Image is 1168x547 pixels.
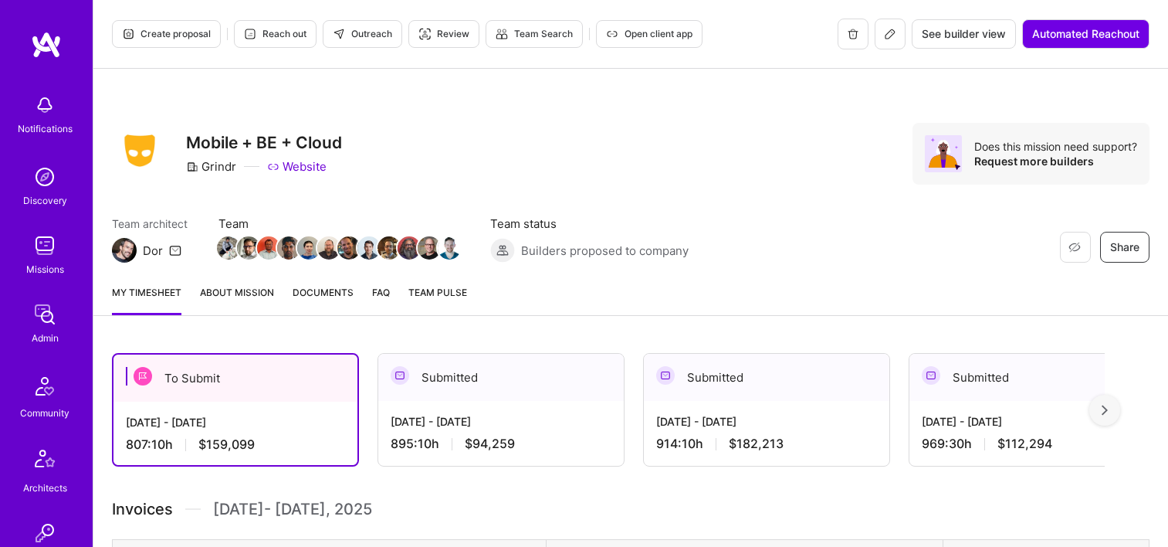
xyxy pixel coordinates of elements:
[419,235,439,261] a: Team Member Avatar
[418,236,441,260] img: Team Member Avatar
[408,287,467,298] span: Team Pulse
[277,236,300,260] img: Team Member Avatar
[1022,19,1149,49] button: Automated Reachout
[359,235,379,261] a: Team Member Avatar
[113,355,357,402] div: To Submit
[465,436,515,452] span: $94,259
[1102,405,1108,416] img: right
[439,235,459,261] a: Team Member Avatar
[26,261,64,277] div: Missions
[317,236,340,260] img: Team Member Avatar
[408,20,479,48] button: Review
[922,366,940,385] img: Submitted
[997,436,1052,452] span: $112,294
[925,135,962,172] img: Avatar
[299,235,319,261] a: Team Member Avatar
[32,330,59,346] div: Admin
[234,20,317,48] button: Reach out
[596,20,702,48] button: Open client app
[391,366,409,385] img: Submitted
[218,235,239,261] a: Team Member Avatar
[112,498,173,521] span: Invoices
[26,368,63,405] img: Community
[126,414,345,430] div: [DATE] - [DATE]
[922,413,1143,430] div: [DATE] - [DATE]
[239,235,259,261] a: Team Member Avatar
[112,216,188,232] span: Team architect
[112,130,168,172] img: Company Logo
[198,437,255,453] span: $159,099
[357,236,381,260] img: Team Member Avatar
[23,480,67,496] div: Architects
[279,235,299,261] a: Team Member Avatar
[31,31,62,59] img: logo
[656,366,675,385] img: Submitted
[29,230,60,261] img: teamwork
[377,236,401,260] img: Team Member Avatar
[257,236,280,260] img: Team Member Avatar
[26,443,63,480] img: Architects
[333,27,392,41] span: Outreach
[490,238,515,263] img: Builders proposed to company
[18,121,73,137] div: Notifications
[237,236,260,260] img: Team Member Avatar
[339,235,359,261] a: Team Member Avatar
[29,90,60,121] img: bell
[521,243,689,259] span: Builders proposed to company
[323,20,402,48] button: Outreach
[1032,26,1139,42] span: Automated Reachout
[244,27,306,41] span: Reach out
[259,235,279,261] a: Team Member Avatar
[656,436,877,452] div: 914:10 h
[267,158,327,175] a: Website
[438,236,461,260] img: Team Member Avatar
[20,405,69,421] div: Community
[23,192,67,209] div: Discovery
[922,26,1006,42] span: See builder view
[399,235,419,261] a: Team Member Avatar
[200,284,274,315] a: About Mission
[922,436,1143,452] div: 969:30 h
[169,244,181,257] i: icon Mail
[1068,241,1081,253] i: icon EyeClosed
[122,27,211,41] span: Create proposal
[490,216,689,232] span: Team status
[909,354,1155,401] div: Submitted
[418,28,431,40] i: icon Targeter
[656,413,877,430] div: [DATE] - [DATE]
[1110,240,1139,255] span: Share
[337,236,361,260] img: Team Member Avatar
[1100,232,1149,263] button: Share
[122,28,134,40] i: icon Proposal
[378,354,624,401] div: Submitted
[134,367,152,386] img: To Submit
[293,284,354,315] a: Documents
[391,436,611,452] div: 895:10 h
[729,436,784,452] span: $182,213
[606,27,692,41] span: Open client app
[186,158,236,175] div: Grindr
[379,235,399,261] a: Team Member Avatar
[644,354,889,401] div: Submitted
[496,27,573,41] span: Team Search
[218,216,459,232] span: Team
[418,27,469,41] span: Review
[143,243,163,259] div: Dor
[293,284,354,301] span: Documents
[213,498,372,521] span: [DATE] - [DATE] , 2025
[29,299,60,330] img: admin teamwork
[974,139,1137,154] div: Does this mission need support?
[391,413,611,430] div: [DATE] - [DATE]
[29,161,60,192] img: discovery
[185,498,201,521] img: Divider
[112,284,181,315] a: My timesheet
[486,20,583,48] button: Team Search
[319,235,339,261] a: Team Member Avatar
[112,238,137,263] img: Team Architect
[408,284,467,315] a: Team Pulse
[217,236,240,260] img: Team Member Avatar
[112,20,221,48] button: Create proposal
[186,133,342,152] h3: Mobile + BE + Cloud
[186,161,198,173] i: icon CompanyGray
[912,19,1016,49] button: See builder view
